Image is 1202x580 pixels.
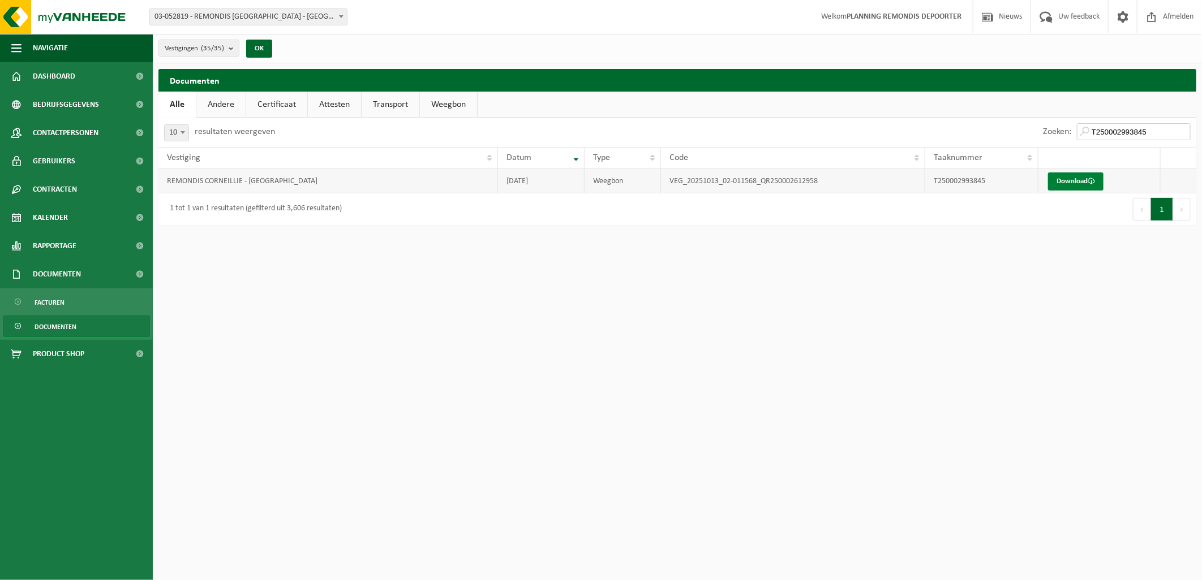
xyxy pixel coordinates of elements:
[33,34,68,62] span: Navigatie
[164,199,342,219] div: 1 tot 1 van 1 resultaten (gefilterd uit 3,606 resultaten)
[1043,128,1071,137] label: Zoeken:
[1133,198,1151,220] button: Previous
[585,168,661,193] td: Weegbon
[498,168,584,193] td: [DATE]
[308,92,361,118] a: Attesten
[158,168,498,193] td: REMONDIS CORNEILLIE - [GEOGRAPHIC_DATA]
[149,8,347,25] span: 03-052819 - REMONDIS WEST-VLAANDEREN - OOSTENDE
[3,291,150,313] a: Facturen
[33,62,75,90] span: Dashboard
[33,175,77,204] span: Contracten
[33,260,81,288] span: Documenten
[1048,172,1104,191] a: Download
[934,153,982,162] span: Taaknummer
[420,92,477,118] a: Weegbon
[506,153,531,162] span: Datum
[35,292,65,313] span: Facturen
[925,168,1038,193] td: T250002993845
[661,168,925,193] td: VEG_20251013_02-011568_QR250002612958
[33,340,84,368] span: Product Shop
[165,125,188,141] span: 10
[167,153,200,162] span: Vestiging
[1151,198,1173,220] button: 1
[33,232,76,260] span: Rapportage
[150,9,347,25] span: 03-052819 - REMONDIS WEST-VLAANDEREN - OOSTENDE
[158,69,1196,91] h2: Documenten
[158,40,239,57] button: Vestigingen(35/35)
[3,315,150,337] a: Documenten
[33,204,68,232] span: Kalender
[33,119,98,147] span: Contactpersonen
[196,92,246,118] a: Andere
[593,153,610,162] span: Type
[158,92,196,118] a: Alle
[35,316,76,337] span: Documenten
[201,45,224,52] count: (35/35)
[33,90,99,119] span: Bedrijfsgegevens
[195,127,275,136] label: resultaten weergeven
[362,92,419,118] a: Transport
[246,40,272,58] button: OK
[669,153,688,162] span: Code
[33,147,75,175] span: Gebruikers
[165,40,224,57] span: Vestigingen
[164,124,189,141] span: 10
[847,12,961,21] strong: PLANNING REMONDIS DEPOORTER
[246,92,307,118] a: Certificaat
[1173,198,1191,220] button: Next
